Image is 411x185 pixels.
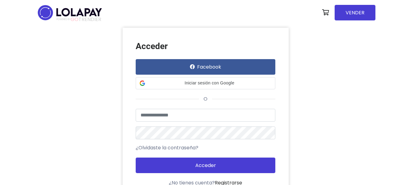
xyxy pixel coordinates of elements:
[136,59,275,75] button: Facebook
[148,80,271,86] span: Iniciar sesión con Google
[136,77,275,89] div: Iniciar sesión con Google
[199,95,212,102] span: o
[136,158,275,173] button: Acceder
[136,144,198,151] a: ¿Olvidaste la contraseña?
[57,17,101,22] span: TRENDIER
[136,41,275,52] h3: Acceder
[57,18,71,21] span: POWERED BY
[335,5,375,20] a: VENDER
[71,16,78,23] span: GO
[36,3,104,22] img: logo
